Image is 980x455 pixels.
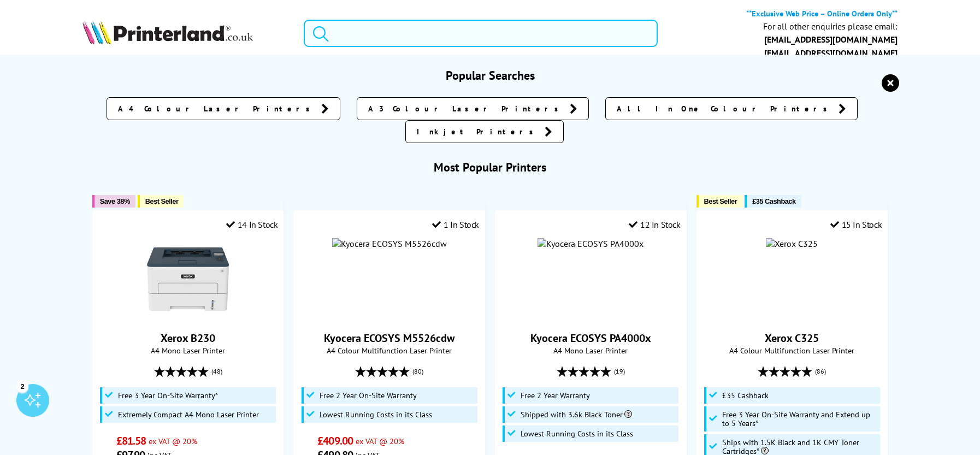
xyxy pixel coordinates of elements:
[317,434,353,448] span: £409.00
[752,197,795,205] span: £35 Cashback
[417,126,539,137] span: Inkjet Printers
[100,197,130,205] span: Save 38%
[332,238,447,249] img: Kyocera ECOSYS M5526cdw
[211,361,222,382] span: (48)
[405,120,564,143] a: Inkjet Printers
[432,219,479,230] div: 1 In Stock
[702,345,882,356] span: A4 Colour Multifunction Laser Printer
[696,195,743,208] button: Best Seller
[722,410,877,428] span: Free 3 Year On-Site Warranty and Extend up to 5 Years*
[98,345,278,356] span: A4 Mono Laser Printer
[82,20,253,44] img: Printerland Logo
[356,436,404,446] span: ex VAT @ 20%
[764,34,898,45] a: [EMAIL_ADDRESS][DOMAIN_NAME]
[226,219,278,230] div: 14 In Stock
[629,219,680,230] div: 12 In Stock
[82,159,898,175] h3: Most Popular Printers
[614,361,625,382] span: (19)
[412,361,423,382] span: (80)
[521,410,632,419] span: Shipped with 3.6k Black Toner
[147,311,229,322] a: Xerox B230
[746,8,898,19] b: **Exclusive Web Price – Online Orders Only**
[765,331,819,345] a: Xerox C325
[138,195,184,208] button: Best Seller
[16,380,28,392] div: 2
[299,345,479,356] span: A4 Colour Multifunction Laser Printer
[617,103,833,114] span: All In One Colour Printers
[320,391,417,400] span: Free 2 Year On-Site Warranty
[815,361,826,382] span: (86)
[147,238,229,320] img: Xerox B230
[324,331,454,345] a: Kyocera ECOSYS M5526cdw
[605,97,858,120] a: All In One Colour Printers
[538,238,644,249] img: Kyocera ECOSYS PA4000x
[521,429,633,438] span: Lowest Running Costs in its Class
[116,434,146,448] span: £81.58
[82,20,290,46] a: Printerland Logo
[149,436,197,446] span: ex VAT @ 20%
[161,331,215,345] a: Xerox B230
[763,21,898,32] div: For all other enquiries please email:
[368,103,564,114] span: A3 Colour Laser Printers
[82,68,898,83] h3: Popular Searches
[521,391,590,400] span: Free 2 Year Warranty
[745,195,801,208] button: £35 Cashback
[118,391,218,400] span: Free 3 Year On-Site Warranty*
[145,197,179,205] span: Best Seller
[830,219,882,230] div: 15 In Stock
[501,345,681,356] span: A4 Mono Laser Printer
[357,97,589,120] a: A3 Colour Laser Printers
[722,391,769,400] span: £35 Cashback
[320,410,432,419] span: Lowest Running Costs in its Class
[118,410,259,419] span: Extremely Compact A4 Mono Laser Printer
[92,195,135,208] button: Save 38%
[704,197,737,205] span: Best Seller
[118,103,316,114] span: A4 Colour Laser Printers
[766,238,818,249] img: Xerox C325
[107,97,340,120] a: A4 Colour Laser Printers
[530,331,651,345] a: Kyocera ECOSYS PA4000x
[304,20,658,47] input: Search product or brand
[764,48,898,58] a: [EMAIL_ADDRESS][DOMAIN_NAME]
